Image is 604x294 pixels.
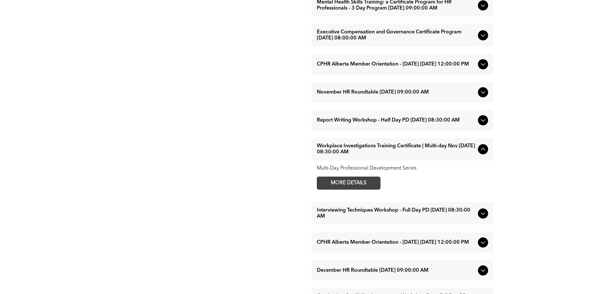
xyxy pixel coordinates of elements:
[317,89,475,95] span: November HR Roundtable [DATE] 09:00:00 AM
[317,29,475,41] span: Executive Compensation and Governance Certificate Program [DATE] 08:00:00 AM
[323,177,374,189] span: MORE DETAILS
[317,268,475,274] span: December HR Roundtable [DATE] 09:00:00 AM
[317,165,488,171] div: Multi-Day Professional Development Series
[317,143,475,155] span: Workplace Investigations Training Certificate | Multi-day Nov [DATE] 08:30:00 AM
[317,240,475,246] span: CPHR Alberta Member Orientation - [DATE] [DATE] 12:00:00 PM
[317,207,475,220] span: Interviewing Techniques Workshop - Full Day PD [DATE] 08:30:00 AM
[317,61,475,67] span: CPHR Alberta Member Orientation - [DATE] [DATE] 12:00:00 PM
[317,177,380,190] a: MORE DETAILS
[317,117,475,123] span: Report Writing Workshop - Half Day PD [DATE] 08:30:00 AM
